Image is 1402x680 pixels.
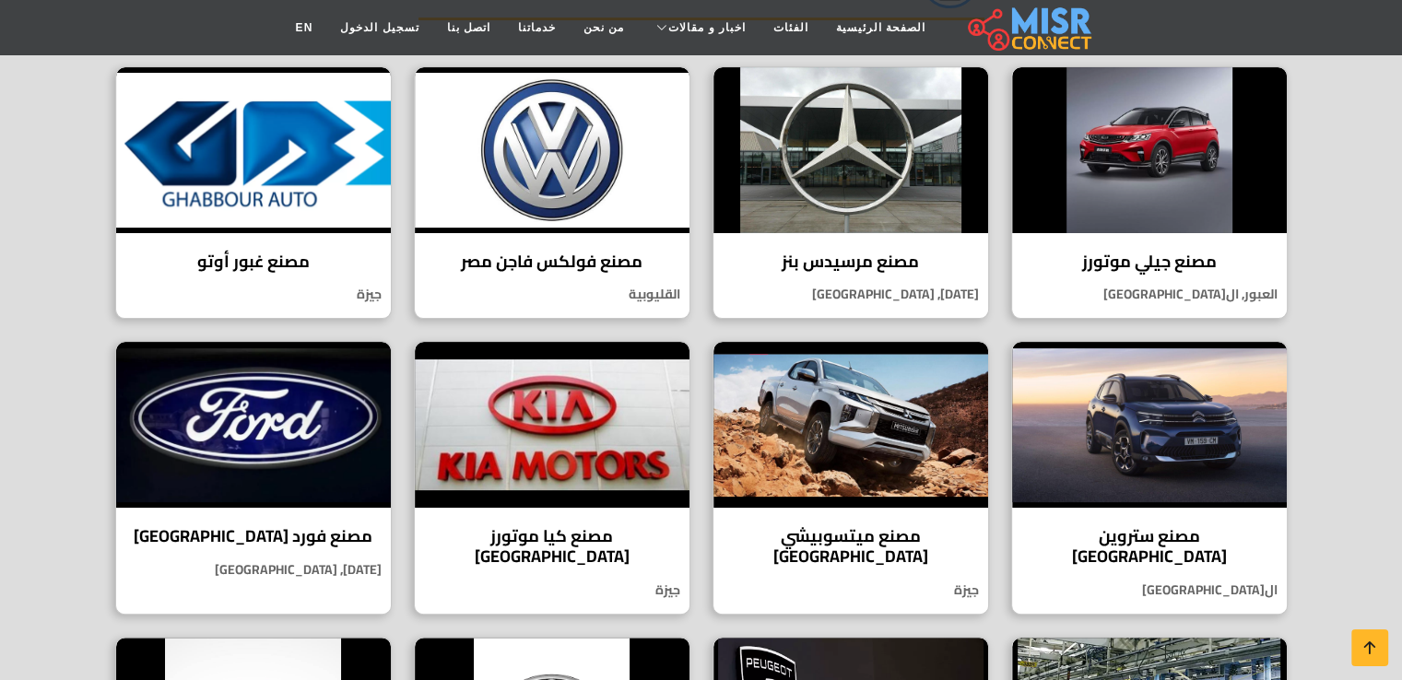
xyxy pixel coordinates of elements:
[1012,285,1287,304] p: العبور, ال[GEOGRAPHIC_DATA]
[968,5,1091,51] img: main.misr_connect
[1012,67,1287,233] img: مصنع جيلي موتورز
[713,67,988,233] img: مصنع مرسيدس بنز
[727,526,974,566] h4: مصنع ميتسوبيشي [GEOGRAPHIC_DATA]
[130,526,377,546] h4: مصنع فورد [GEOGRAPHIC_DATA]
[701,341,1000,614] a: مصنع ميتسوبيشي مصر مصنع ميتسوبيشي [GEOGRAPHIC_DATA] جيزة
[116,285,391,304] p: جيزة
[638,10,760,45] a: اخبار و مقالات
[504,10,570,45] a: خدماتنا
[822,10,939,45] a: الصفحة الرئيسية
[326,10,432,45] a: تسجيل الدخول
[104,66,403,320] a: مصنع غبور أوتو مصنع غبور أوتو جيزة
[570,10,638,45] a: من نحن
[760,10,822,45] a: الفئات
[429,526,676,566] h4: مصنع كيا موتورز [GEOGRAPHIC_DATA]
[130,252,377,272] h4: مصنع غبور أوتو
[415,67,689,233] img: مصنع فولكس فاجن مصر
[116,67,391,233] img: مصنع غبور أوتو
[403,66,701,320] a: مصنع فولكس فاجن مصر مصنع فولكس فاجن مصر القليوبية
[727,252,974,272] h4: مصنع مرسيدس بنز
[116,342,391,508] img: مصنع فورد مصر
[415,580,689,600] p: جيزة
[701,66,1000,320] a: مصنع مرسيدس بنز مصنع مرسيدس بنز [DATE], [GEOGRAPHIC_DATA]
[403,341,701,614] a: مصنع كيا موتورز مصر مصنع كيا موتورز [GEOGRAPHIC_DATA] جيزة
[1026,526,1273,566] h4: مصنع ستروين [GEOGRAPHIC_DATA]
[713,580,988,600] p: جيزة
[415,285,689,304] p: القليوبية
[1000,341,1299,614] a: مصنع ستروين مصر مصنع ستروين [GEOGRAPHIC_DATA] ال[GEOGRAPHIC_DATA]
[713,285,988,304] p: [DATE], [GEOGRAPHIC_DATA]
[433,10,504,45] a: اتصل بنا
[415,342,689,508] img: مصنع كيا موتورز مصر
[668,19,746,36] span: اخبار و مقالات
[104,341,403,614] a: مصنع فورد مصر مصنع فورد [GEOGRAPHIC_DATA] [DATE], [GEOGRAPHIC_DATA]
[116,560,391,580] p: [DATE], [GEOGRAPHIC_DATA]
[1000,66,1299,320] a: مصنع جيلي موتورز مصنع جيلي موتورز العبور, ال[GEOGRAPHIC_DATA]
[713,342,988,508] img: مصنع ميتسوبيشي مصر
[429,252,676,272] h4: مصنع فولكس فاجن مصر
[1012,580,1287,600] p: ال[GEOGRAPHIC_DATA]
[282,10,327,45] a: EN
[1012,342,1287,508] img: مصنع ستروين مصر
[1026,252,1273,272] h4: مصنع جيلي موتورز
